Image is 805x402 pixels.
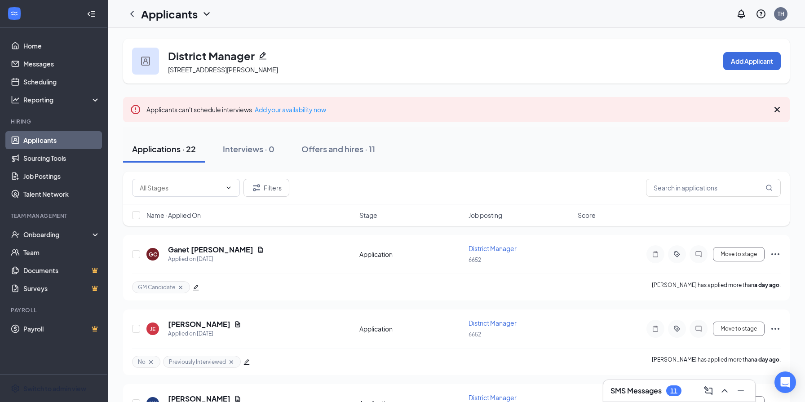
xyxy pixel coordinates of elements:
[243,179,289,197] button: Filter Filters
[168,66,278,74] span: [STREET_ADDRESS][PERSON_NAME]
[258,51,267,60] svg: Pencil
[168,48,255,63] h3: District Manager
[736,9,747,19] svg: Notifications
[23,185,100,203] a: Talent Network
[469,256,481,263] span: 6652
[359,250,463,259] div: Application
[735,385,746,396] svg: Minimize
[146,106,326,114] span: Applicants can't schedule interviews.
[223,143,274,155] div: Interviews · 0
[140,183,221,193] input: All Stages
[359,211,377,220] span: Stage
[23,320,100,338] a: PayrollCrown
[11,212,98,220] div: Team Management
[756,9,766,19] svg: QuestionInfo
[11,95,20,104] svg: Analysis
[23,73,100,91] a: Scheduling
[469,393,517,402] span: District Manager
[23,279,100,297] a: SurveysCrown
[132,143,196,155] div: Applications · 22
[11,306,98,314] div: Payroll
[177,284,184,291] svg: Cross
[225,184,232,191] svg: ChevronDown
[23,230,93,239] div: Onboarding
[770,249,781,260] svg: Ellipses
[650,325,661,332] svg: Note
[703,385,714,396] svg: ComposeMessage
[251,182,262,193] svg: Filter
[650,251,661,258] svg: Note
[149,251,157,258] div: GC
[23,261,100,279] a: DocumentsCrown
[11,230,20,239] svg: UserCheck
[23,149,100,167] a: Sourcing Tools
[150,325,155,333] div: JE
[146,211,201,220] span: Name · Applied On
[301,143,375,155] div: Offers and hires · 11
[127,9,137,19] svg: ChevronLeft
[670,387,677,395] div: 11
[130,104,141,115] svg: Error
[168,245,253,255] h5: Ganet [PERSON_NAME]
[754,282,779,288] b: a day ago
[141,57,150,66] img: user icon
[23,167,100,185] a: Job Postings
[87,9,96,18] svg: Collapse
[168,255,264,264] div: Applied on [DATE]
[723,52,781,70] button: Add Applicant
[713,247,765,261] button: Move to stage
[10,9,19,18] svg: WorkstreamLogo
[646,179,781,197] input: Search in applications
[672,325,682,332] svg: ActiveTag
[243,359,250,365] span: edit
[228,358,235,366] svg: Cross
[138,358,146,366] span: No
[23,95,101,104] div: Reporting
[734,384,748,398] button: Minimize
[719,385,730,396] svg: ChevronUp
[193,284,199,291] span: edit
[359,324,463,333] div: Application
[23,55,100,73] a: Messages
[713,322,765,336] button: Move to stage
[672,251,682,258] svg: ActiveTag
[778,10,784,18] div: TH
[138,283,175,291] span: GM Candidate
[717,384,732,398] button: ChevronUp
[469,244,517,252] span: District Manager
[469,319,517,327] span: District Manager
[168,329,241,338] div: Applied on [DATE]
[169,358,226,366] span: Previously Interviewed
[11,384,20,393] svg: Settings
[23,131,100,149] a: Applicants
[652,356,781,368] p: [PERSON_NAME] has applied more than .
[701,384,716,398] button: ComposeMessage
[255,106,326,114] a: Add your availability now
[23,37,100,55] a: Home
[23,243,100,261] a: Team
[257,246,264,253] svg: Document
[141,6,198,22] h1: Applicants
[147,358,155,366] svg: Cross
[770,323,781,334] svg: Ellipses
[23,384,86,393] div: Switch to admin view
[693,325,704,332] svg: ChatInactive
[774,371,796,393] div: Open Intercom Messenger
[693,251,704,258] svg: ChatInactive
[168,319,230,329] h5: [PERSON_NAME]
[201,9,212,19] svg: ChevronDown
[754,356,779,363] b: a day ago
[11,118,98,125] div: Hiring
[234,321,241,328] svg: Document
[578,211,596,220] span: Score
[469,211,502,220] span: Job posting
[610,386,662,396] h3: SMS Messages
[772,104,783,115] svg: Cross
[765,184,773,191] svg: MagnifyingGlass
[652,281,781,293] p: [PERSON_NAME] has applied more than .
[469,331,481,338] span: 6652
